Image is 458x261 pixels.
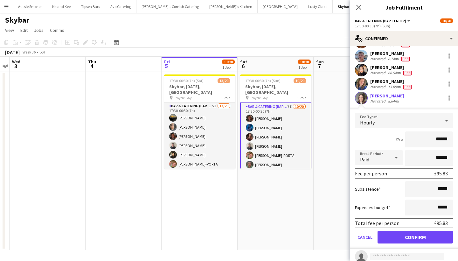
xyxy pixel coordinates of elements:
[403,71,412,75] span: Fee
[370,70,387,75] div: Not rated
[387,70,402,75] div: 68.54mi
[87,62,96,70] span: 4
[387,99,400,103] div: 8.64mi
[434,220,448,226] div: £95.83
[222,65,234,70] div: 1 Job
[136,0,204,13] button: [PERSON_NAME]'s Cornish Catering
[355,170,387,177] div: Fee per person
[360,156,369,163] span: Paid
[5,15,29,25] h1: Skybar
[258,0,303,13] button: [GEOGRAPHIC_DATA]
[297,95,306,100] span: 1 Role
[11,62,20,70] span: 3
[370,51,411,56] div: [PERSON_NAME]
[378,231,453,243] button: Confirm
[402,70,413,75] div: Crew has different fees then in role
[355,24,453,28] div: 17:30-00:30 (7h) (Sun)
[400,56,411,61] div: Crew has different fees then in role
[3,26,17,34] a: View
[221,95,230,100] span: 1 Role
[163,62,170,70] span: 5
[5,49,20,55] div: [DATE]
[164,59,170,65] span: Fri
[355,18,406,23] span: Bar & Catering (Bar Tender)
[355,231,375,243] button: Cancel
[402,84,413,89] div: Crew has different fees then in role
[370,79,413,84] div: [PERSON_NAME]
[401,57,410,61] span: Fee
[434,170,448,177] div: £95.83
[105,0,136,13] button: Avo Catering
[12,59,20,65] span: Wed
[222,60,235,64] span: 13/20
[20,27,28,33] span: Edit
[355,205,390,210] label: Expenses budget
[47,0,76,13] button: Kit and Kee
[387,56,400,61] div: 8.74mi
[88,59,96,65] span: Thu
[333,0,355,13] button: Skybar
[294,78,306,83] span: 10/20
[316,59,324,65] span: Sun
[350,3,458,11] h3: Job Fulfilment
[360,119,375,126] span: Hourly
[31,26,46,34] a: Jobs
[370,93,404,99] div: [PERSON_NAME]
[240,59,247,65] span: Sat
[370,84,387,89] div: Not rated
[303,0,333,13] button: Lusty Glaze
[5,27,14,33] span: View
[34,27,44,33] span: Jobs
[239,62,247,70] span: 6
[21,50,37,54] span: Week 36
[387,84,402,89] div: 13.09mi
[173,95,192,100] span: Croyde Bay
[315,62,324,70] span: 7
[249,95,268,100] span: Croyde Bay
[355,220,399,226] div: Total fee per person
[298,65,310,70] div: 1 Job
[76,0,105,13] button: Tipsea Bars
[169,78,204,83] span: 17:30-00:30 (7h) (Sat)
[355,18,411,23] button: Bar & Catering (Bar Tender)
[240,84,311,95] h3: Skybar, [DATE], [GEOGRAPHIC_DATA]
[395,137,403,142] div: 7h x
[164,84,235,95] h3: Skybar, [DATE], [GEOGRAPHIC_DATA]
[440,18,453,23] span: 10/20
[39,50,46,54] div: BST
[370,56,387,61] div: Not rated
[370,99,387,103] div: Not rated
[298,60,311,64] span: 10/20
[355,186,381,192] label: Subsistence
[240,74,311,169] app-job-card: 17:30-00:30 (7h) (Sun)10/20Skybar, [DATE], [GEOGRAPHIC_DATA] Croyde Bay1 RoleBar & Catering (Bar ...
[47,26,67,34] a: Comms
[350,31,458,46] div: Confirmed
[50,27,64,33] span: Comms
[218,78,230,83] span: 13/20
[18,26,30,34] a: Edit
[403,85,412,89] span: Fee
[13,0,47,13] button: Aussie Smoker
[370,65,413,70] div: [PERSON_NAME]
[204,0,258,13] button: [PERSON_NAME]'s Kitchen
[164,74,235,169] app-job-card: 17:30-00:30 (7h) (Sat)13/20Skybar, [DATE], [GEOGRAPHIC_DATA] Croyde Bay1 RoleBar & Catering (Bar ...
[245,78,281,83] span: 17:30-00:30 (7h) (Sun)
